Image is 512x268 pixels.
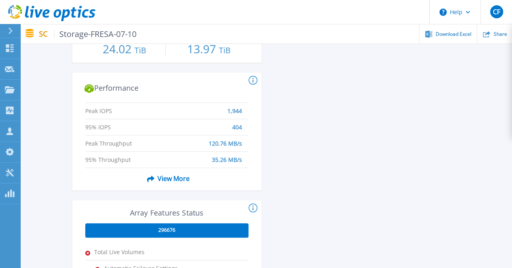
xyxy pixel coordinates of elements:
span: 95% IOPS [85,119,168,127]
span: TiB [134,45,146,56]
span: 120.76 MB/s [209,135,242,143]
span: Storage-FRESA-07-10 [54,29,137,39]
span: 296676 [158,227,175,233]
span: Share [493,32,507,37]
span: Download Excel [436,32,471,37]
span: 1,944 [227,103,242,111]
span: 35.26 MB/s [212,152,242,159]
span: 95% Throughput [85,152,168,159]
span: Total Live Volumes [94,244,175,260]
span: Peak Throughput [85,135,168,143]
span: CF [493,9,500,15]
span: View More [144,171,190,186]
span: Peak IOPS [85,103,168,111]
p: 24.02 [85,43,164,56]
h2: Performance [84,84,249,94]
p: SC [39,29,137,39]
span: TiB [219,45,231,56]
span: 404 [232,119,242,127]
h3: Array Features Status [85,209,248,217]
p: 13.97 [170,43,248,56]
